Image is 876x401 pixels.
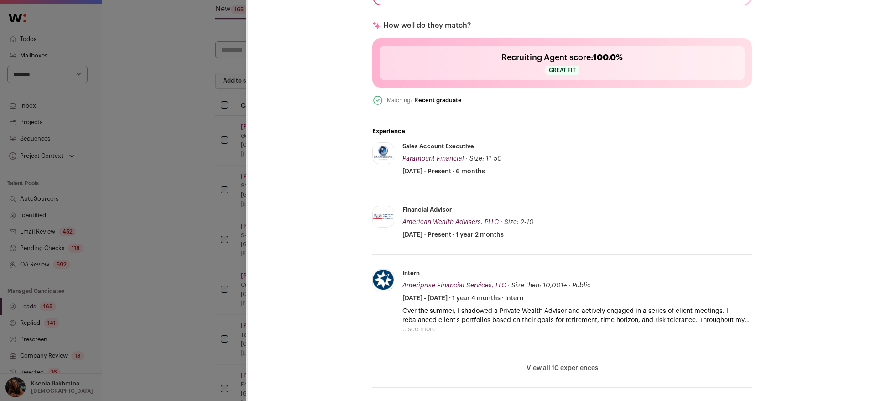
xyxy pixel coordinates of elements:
span: Public [572,282,591,289]
button: View all 10 experiences [527,364,598,373]
div: Financial Advisor [402,206,452,214]
img: 005c53ce345812298255164ab8a4c2adb8d56ba0bd83ea8cef6d4d179e3fbffa.jpg [373,206,394,227]
img: 9ed4bb0f57c37f900fe2c1e637008a01d576e34759db1c8383824af1a1efbdb8.jpg [373,143,394,164]
p: Over the summer, I shadowed a Private Wealth Advisor and actively engaged in a series of client m... [402,307,752,325]
span: · [568,281,570,290]
span: [DATE] - Present · 6 months [402,167,485,176]
span: · Size: 11-50 [466,156,502,162]
div: Matching: [387,96,412,104]
div: Recent graduate [414,97,462,104]
span: · Size: 2-10 [501,219,534,225]
span: Ameriprise Financial Services, LLC [402,282,506,289]
span: · Size then: 10,001+ [508,282,567,289]
h2: Experience [372,128,752,135]
span: Paramount Financial [402,156,464,162]
span: American Wealth Advisers, PLLC [402,219,499,225]
span: Great fit [545,66,579,75]
div: Sales Account Executive [402,142,474,151]
h2: Recruiting Agent score: [501,51,623,64]
img: 22b166f9ed68ed88a1f070d0580959f51bffacef305b7f19ac8280491a0916b8 [373,270,394,291]
p: How well do they match? [383,20,471,31]
div: Intern [402,269,420,277]
span: 100.0% [593,53,623,62]
span: [DATE] - [DATE] · 1 year 4 months · Intern [402,294,524,303]
span: [DATE] - Present · 1 year 2 months [402,230,504,240]
button: ...see more [402,325,436,334]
